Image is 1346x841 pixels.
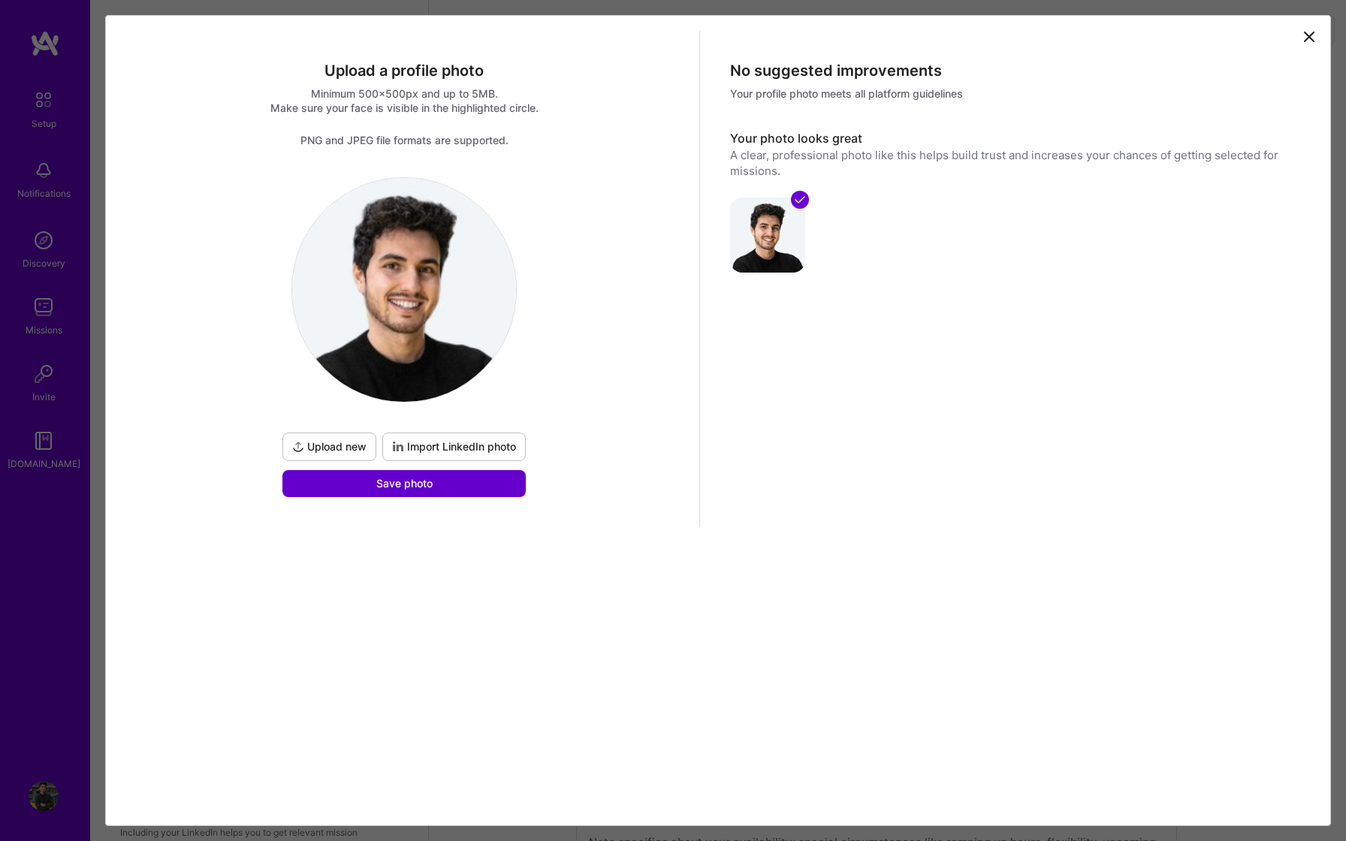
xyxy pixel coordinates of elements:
div: PNG and JPEG file formats are supported. [121,133,688,147]
img: avatar [730,197,805,273]
div: No suggested improvements [730,61,1297,80]
span: Save photo [376,476,433,491]
div: To import a profile photo add your LinkedIn URL to your profile. [382,433,526,461]
div: A clear, professional photo like this helps build trust and increases your chances of getting sel... [730,147,1297,179]
img: logo [292,178,516,402]
button: Upload new [282,433,376,461]
span: Upload new [292,439,367,454]
div: Your profile photo meets all platform guidelines [730,86,1297,101]
button: Import LinkedIn photo [382,433,526,461]
div: Minimum 500x500px and up to 5MB. [121,86,688,101]
i: icon LinkedInDarkV2 [392,441,404,453]
div: Upload a profile photo [121,61,688,80]
h3: Your photo looks great [730,131,1297,147]
div: logoUpload newImport LinkedIn photoSave photo [279,177,529,497]
div: Make sure your face is visible in the highlighted circle. [121,101,688,115]
button: Save photo [282,470,526,497]
span: Import LinkedIn photo [392,439,516,454]
i: icon UploadDark [292,441,304,453]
